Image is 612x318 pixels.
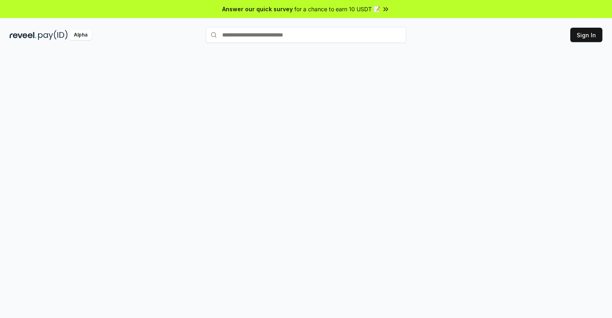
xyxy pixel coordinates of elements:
[38,30,68,40] img: pay_id
[222,5,293,13] span: Answer our quick survey
[570,28,602,42] button: Sign In
[69,30,92,40] div: Alpha
[294,5,380,13] span: for a chance to earn 10 USDT 📝
[10,30,36,40] img: reveel_dark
